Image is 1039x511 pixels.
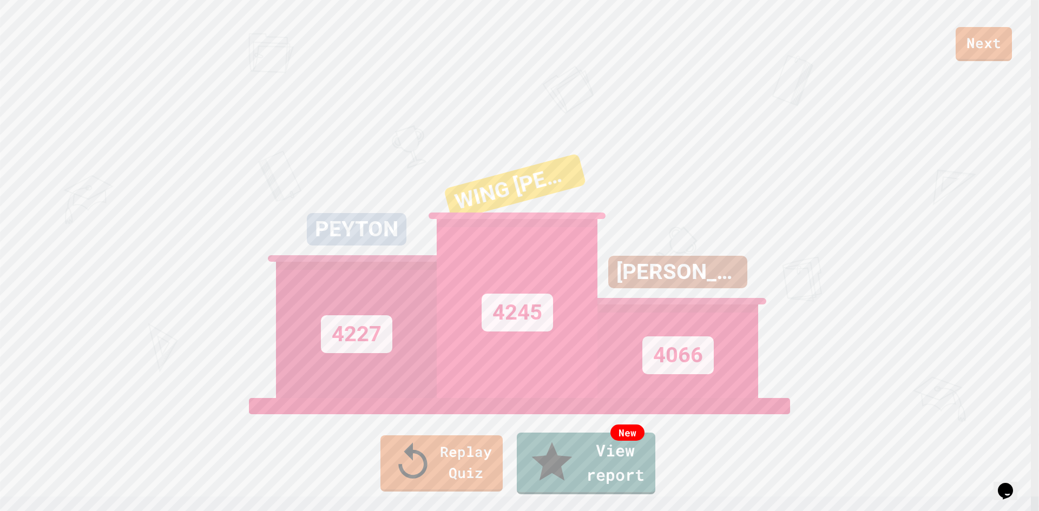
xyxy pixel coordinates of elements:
[517,433,655,494] a: View report
[610,424,645,441] div: New
[380,435,503,492] a: Replay Quiz
[642,336,714,374] div: 4066
[608,256,747,288] div: [PERSON_NAME]
[956,27,1012,61] a: Next
[444,153,587,220] div: WING [PERSON_NAME]
[307,213,406,245] div: PEYTON
[482,294,553,331] div: 4245
[994,468,1028,500] iframe: chat widget
[321,315,392,353] div: 4227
